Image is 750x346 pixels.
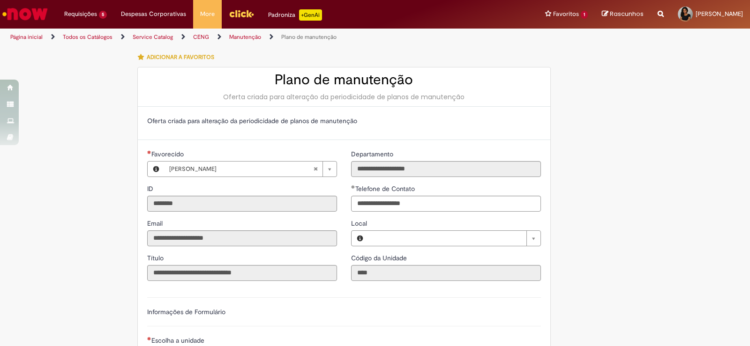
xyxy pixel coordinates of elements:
a: Página inicial [10,33,43,41]
a: Limpar campo Local [368,231,540,246]
a: Manutenção [229,33,261,41]
span: [PERSON_NAME] [696,10,743,18]
input: ID [147,196,337,212]
span: More [200,9,215,19]
span: Escolha a unidade [151,336,206,345]
span: Telefone de Contato [355,184,417,193]
button: Local, Visualizar este registro [352,231,368,246]
input: Código da Unidade [351,265,541,281]
span: Somente leitura - Título [147,254,165,262]
span: [PERSON_NAME] [169,162,313,177]
h2: Plano de manutenção [147,72,541,88]
label: Somente leitura - Código da Unidade [351,253,409,263]
input: Título [147,265,337,281]
span: Rascunhos [610,9,644,18]
span: Adicionar a Favoritos [147,53,214,61]
span: Obrigatório Preenchido [147,150,151,154]
span: Requisições [64,9,97,19]
p: +GenAi [299,9,322,21]
a: Todos os Catálogos [63,33,112,41]
label: Informações de Formulário [147,308,225,316]
span: 5 [99,11,107,19]
input: Telefone de Contato [351,196,541,212]
a: CENG [193,33,209,41]
ul: Trilhas de página [7,29,493,46]
img: click_logo_yellow_360x200.png [229,7,254,21]
span: Necessários [147,337,151,340]
button: Adicionar a Favoritos [137,47,219,67]
a: Rascunhos [602,10,644,19]
span: Somente leitura - Departamento [351,150,395,158]
span: Somente leitura - ID [147,184,155,193]
label: Somente leitura - Departamento [351,149,395,159]
img: ServiceNow [1,5,49,23]
span: Obrigatório Preenchido [351,185,355,189]
button: Favorecido, Visualizar este registro Gabriely Da Silva Pinto [148,162,165,177]
span: Favoritos [553,9,579,19]
div: Oferta criada para alteração da periodicidade de planos de manutenção [147,92,541,102]
span: Local [351,219,369,228]
span: Necessários - Favorecido [151,150,186,158]
input: Departamento [351,161,541,177]
a: Plano de manutenção [281,33,337,41]
abbr: Limpar campo Favorecido [308,162,322,177]
div: Padroniza [268,9,322,21]
label: Somente leitura - Email [147,219,165,228]
input: Email [147,230,337,246]
label: Somente leitura - ID [147,184,155,193]
a: [PERSON_NAME]Limpar campo Favorecido [165,162,337,177]
span: Somente leitura - Código da Unidade [351,254,409,262]
span: 1 [581,11,588,19]
p: Oferta criada para alteração da periodicidade de planos de manutenção [147,116,541,125]
label: Somente leitura - Título [147,253,165,263]
a: Service Catalog [133,33,173,41]
span: Despesas Corporativas [121,9,186,19]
